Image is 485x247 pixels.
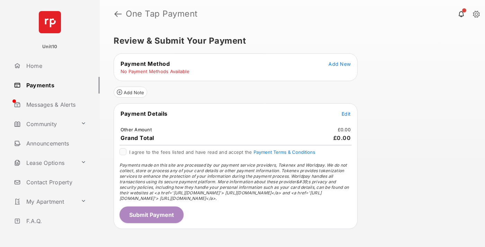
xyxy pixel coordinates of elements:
a: Payments [11,77,100,94]
button: I agree to the fees listed and have read and accept the [254,149,315,155]
a: Announcements [11,135,100,152]
a: Lease Options [11,155,78,171]
span: Edit [342,111,351,117]
a: Contact Property [11,174,100,191]
button: Add Note [114,87,147,98]
td: Other Amount [120,126,152,133]
span: Add New [328,61,351,67]
button: Submit Payment [120,206,184,223]
button: Add New [328,60,351,67]
a: Messages & Alerts [11,96,100,113]
span: £0.00 [333,134,351,141]
a: Home [11,58,100,74]
a: F.A.Q. [11,213,100,229]
span: I agree to the fees listed and have read and accept the [129,149,315,155]
td: £0.00 [337,126,351,133]
p: Unit10 [42,43,58,50]
a: My Apartment [11,193,78,210]
td: No Payment Methods Available [120,68,190,74]
span: Payment Details [121,110,168,117]
span: Grand Total [121,134,154,141]
a: Community [11,116,78,132]
img: svg+xml;base64,PHN2ZyB4bWxucz0iaHR0cDovL3d3dy53My5vcmcvMjAwMC9zdmciIHdpZHRoPSI2NCIgaGVpZ2h0PSI2NC... [39,11,61,33]
button: Edit [342,110,351,117]
h5: Review & Submit Your Payment [114,37,466,45]
span: Payment Method [121,60,170,67]
span: Payments made on this site are processed by our payment service providers, Tokenex and Worldpay. ... [120,162,349,201]
strong: One Tap Payment [126,10,198,18]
